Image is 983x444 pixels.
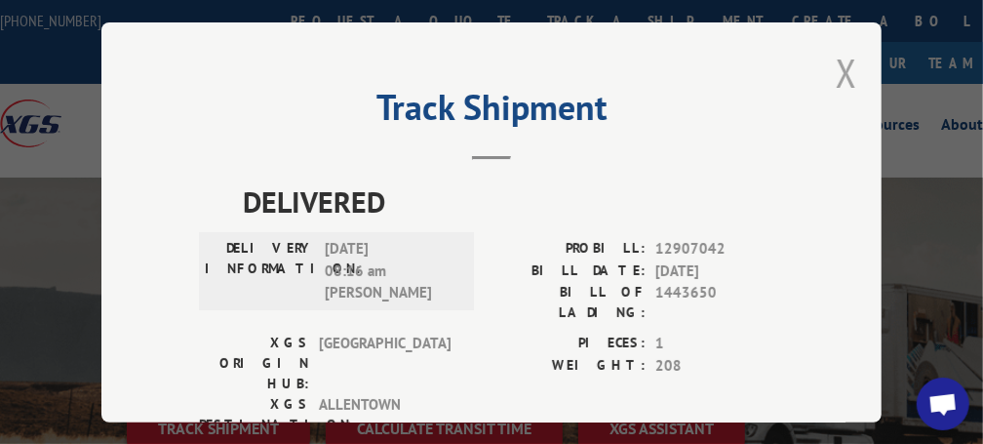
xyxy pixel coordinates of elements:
label: XGS ORIGIN HUB: [199,333,309,394]
span: 208 [655,354,784,377]
label: BILL OF LADING: [491,282,646,323]
span: DELIVERED [243,180,784,223]
span: [DATE] 08:16 am [PERSON_NAME] [325,238,456,304]
span: 12907042 [655,238,784,261]
span: [DATE] [655,260,784,282]
label: WEIGHT: [491,354,646,377]
div: Open chat [917,378,969,430]
button: Close modal [836,47,857,99]
label: PROBILL: [491,238,646,261]
label: DELIVERY INFORMATION: [205,238,315,304]
label: PIECES: [491,333,646,355]
label: BILL DATE: [491,260,646,282]
span: [GEOGRAPHIC_DATA] [319,333,451,394]
span: 1 [655,333,784,355]
h2: Track Shipment [199,94,784,131]
span: 1443650 [655,282,784,323]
